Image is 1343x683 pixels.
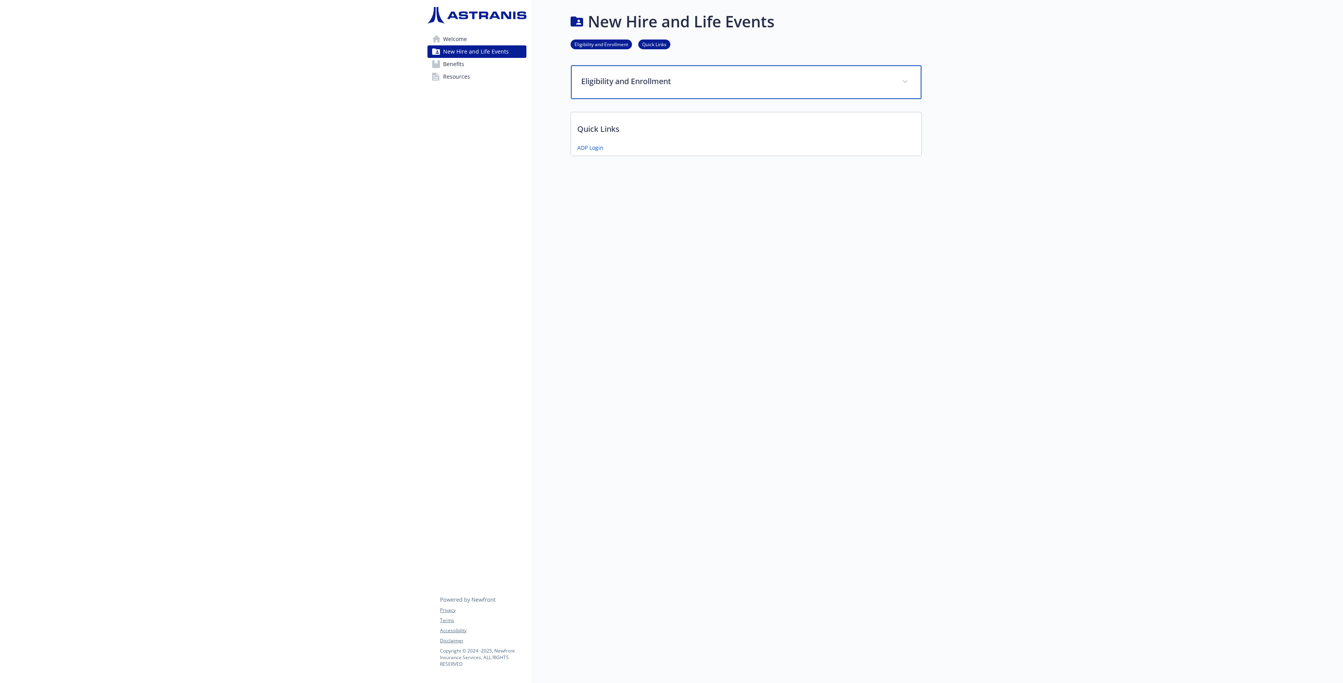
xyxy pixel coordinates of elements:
[571,65,921,99] div: Eligibility and Enrollment
[638,40,670,48] a: Quick Links
[427,33,526,45] a: Welcome
[443,33,467,45] span: Welcome
[427,45,526,58] a: New Hire and Life Events
[440,627,526,634] a: Accessibility
[581,75,892,87] p: Eligibility and Enrollment
[440,647,526,667] p: Copyright © 2024 - 2025 , Newfront Insurance Services, ALL RIGHTS RESERVED
[440,607,526,614] a: Privacy
[427,58,526,70] a: Benefits
[577,144,603,152] a: ADP Login
[440,637,526,644] a: Disclaimer
[571,40,632,48] a: Eligibility and Enrollment
[588,10,774,33] h1: New Hire and Life Events
[443,70,470,83] span: Resources
[571,112,921,141] p: Quick Links
[443,58,464,70] span: Benefits
[440,617,526,624] a: Terms
[427,70,526,83] a: Resources
[443,45,509,58] span: New Hire and Life Events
